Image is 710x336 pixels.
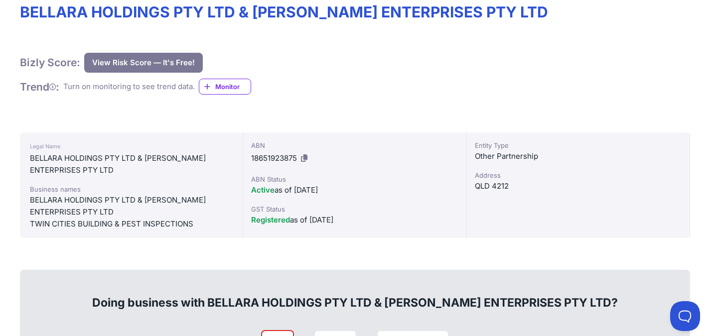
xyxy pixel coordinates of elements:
div: Business names [30,184,233,194]
h1: Trend : [20,80,59,94]
h1: BELLARA HOLDINGS PTY LTD & [PERSON_NAME] ENTERPRISES PTY LTD [20,3,690,21]
span: Registered [251,215,290,224]
div: ABN [251,140,458,150]
div: Entity Type [475,140,682,150]
div: BELLARA HOLDINGS PTY LTD & [PERSON_NAME] ENTERPRISES PTY LTD [30,194,233,218]
div: ABN Status [251,174,458,184]
div: Address [475,170,682,180]
iframe: Toggle Customer Support [670,301,700,331]
div: Legal Name [30,140,233,152]
h1: Bizly Score: [20,56,80,69]
div: GST Status [251,204,458,214]
div: QLD 4212 [475,180,682,192]
span: 18651923875 [251,153,297,163]
span: Monitor [215,82,251,92]
div: Doing business with BELLARA HOLDINGS PTY LTD & [PERSON_NAME] ENTERPRISES PTY LTD? [31,279,679,311]
div: Other Partnership [475,150,682,162]
span: Active [251,185,275,195]
button: View Risk Score — It's Free! [84,53,203,73]
div: as of [DATE] [251,214,458,226]
div: as of [DATE] [251,184,458,196]
div: BELLARA HOLDINGS PTY LTD & [PERSON_NAME] ENTERPRISES PTY LTD [30,152,233,176]
div: Turn on monitoring to see trend data. [63,81,195,93]
a: Monitor [199,79,251,95]
div: TWIN CITIES BUILDING & PEST INSPECTIONS [30,218,233,230]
